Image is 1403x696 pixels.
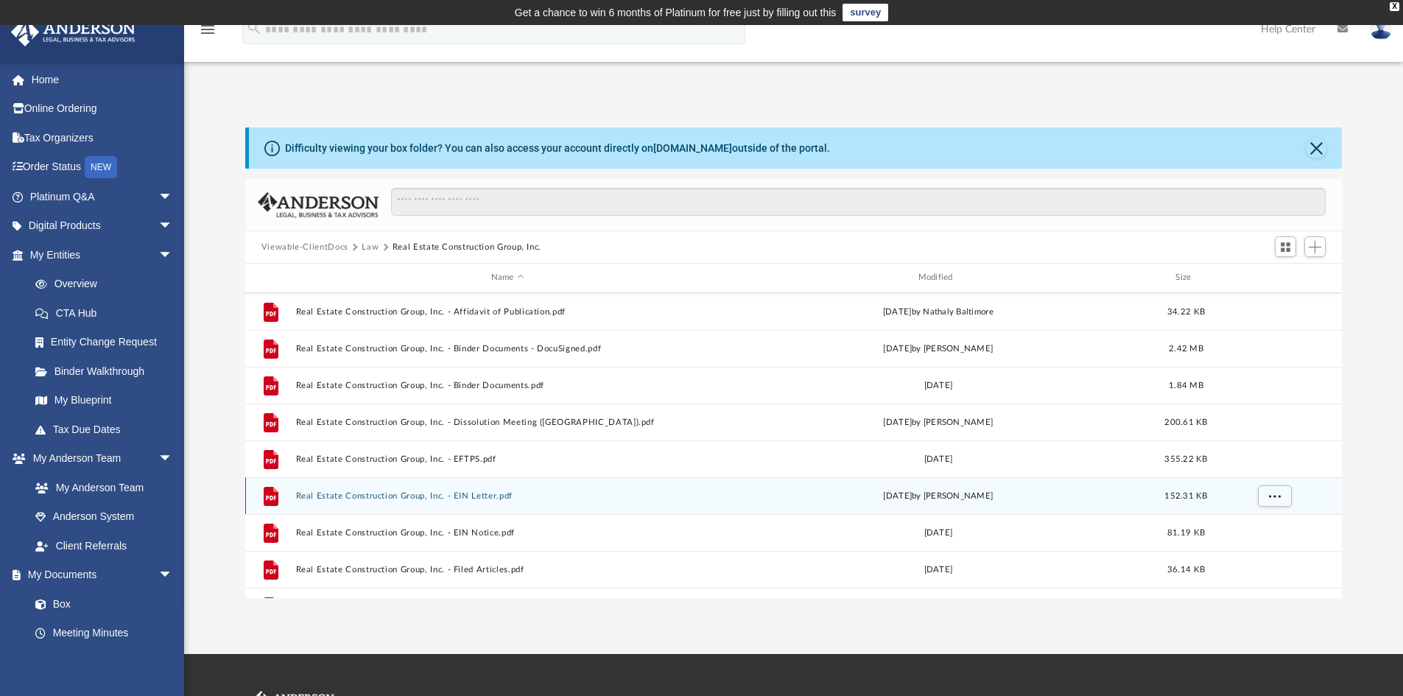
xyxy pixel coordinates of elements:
span: arrow_drop_down [158,240,188,270]
div: id [1222,271,1325,284]
span: 355.22 KB [1164,454,1207,463]
a: Online Ordering [10,94,195,124]
div: NEW [85,156,117,178]
a: Home [10,65,195,94]
a: Box [21,589,180,619]
a: My Anderson Teamarrow_drop_down [10,444,188,474]
button: Switch to Grid View [1275,236,1297,257]
a: CTA Hub [21,298,195,328]
button: More options [1257,485,1291,507]
a: Anderson System [21,502,188,532]
span: arrow_drop_down [158,211,188,242]
a: Tax Due Dates [21,415,195,444]
div: [DATE] [726,452,1150,465]
span: 81.19 KB [1167,528,1205,536]
a: Digital Productsarrow_drop_down [10,211,195,241]
a: Order StatusNEW [10,152,195,183]
span: arrow_drop_down [158,444,188,474]
div: id [252,271,289,284]
a: Entity Change Request [21,328,195,357]
button: Real Estate Construction Group, Inc. [393,241,541,254]
a: My Entitiesarrow_drop_down [10,240,195,270]
a: Platinum Q&Aarrow_drop_down [10,182,195,211]
span: 200.61 KB [1164,418,1207,426]
button: Real Estate Construction Group, Inc. - EIN Notice.pdf [295,528,720,538]
div: grid [245,293,1343,598]
div: [DATE] by [PERSON_NAME] [726,342,1150,355]
a: Tax Organizers [10,123,195,152]
div: [DATE] by Nathaly Baltimore [726,305,1150,318]
button: Law [362,241,379,254]
img: Anderson Advisors Platinum Portal [7,18,140,46]
div: Modified [725,271,1150,284]
div: [DATE] [726,379,1150,392]
span: arrow_drop_down [158,182,188,212]
img: User Pic [1370,18,1392,40]
button: Real Estate Construction Group, Inc. - Dissolution Meeting ([GEOGRAPHIC_DATA]).pdf [295,418,720,427]
a: My Documentsarrow_drop_down [10,560,188,590]
a: Binder Walkthrough [21,356,195,386]
span: 1.84 MB [1169,381,1203,389]
button: Real Estate Construction Group, Inc. - EIN Letter.pdf [295,491,720,501]
a: My Blueprint [21,386,188,415]
button: Real Estate Construction Group, Inc. - Filed Articles.pdf [295,565,720,574]
span: 34.22 KB [1167,307,1205,315]
span: 36.14 KB [1167,565,1205,573]
a: Client Referrals [21,531,188,560]
button: Viewable-ClientDocs [261,241,348,254]
button: Close [1306,138,1326,158]
input: Search files and folders [391,188,1326,216]
a: menu [199,28,217,38]
a: Meeting Minutes [21,619,188,648]
a: [DOMAIN_NAME] [653,142,732,154]
div: [DATE] [726,526,1150,539]
span: arrow_drop_down [158,560,188,591]
div: close [1390,2,1399,11]
button: Real Estate Construction Group, Inc. - EFTPS.pdf [295,454,720,464]
div: [DATE] by [PERSON_NAME] [726,415,1150,429]
div: [DATE] [726,563,1150,576]
div: [DATE] by [PERSON_NAME] [726,489,1150,502]
a: My Anderson Team [21,473,180,502]
div: Size [1156,271,1215,284]
div: Difficulty viewing your box folder? You can also access your account directly on outside of the p... [285,141,830,156]
a: Overview [21,270,195,299]
div: Name [295,271,719,284]
div: Get a chance to win 6 months of Platinum for free just by filling out this [515,4,837,21]
button: Real Estate Construction Group, Inc. - Binder Documents - DocuSigned.pdf [295,344,720,354]
button: Add [1304,236,1326,257]
i: search [246,20,262,36]
span: 2.42 MB [1169,344,1203,352]
span: 152.31 KB [1164,491,1207,499]
i: menu [199,21,217,38]
button: Real Estate Construction Group, Inc. - Binder Documents.pdf [295,381,720,390]
a: survey [843,4,888,21]
button: Real Estate Construction Group, Inc. - Affidavit of Publication.pdf [295,307,720,317]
